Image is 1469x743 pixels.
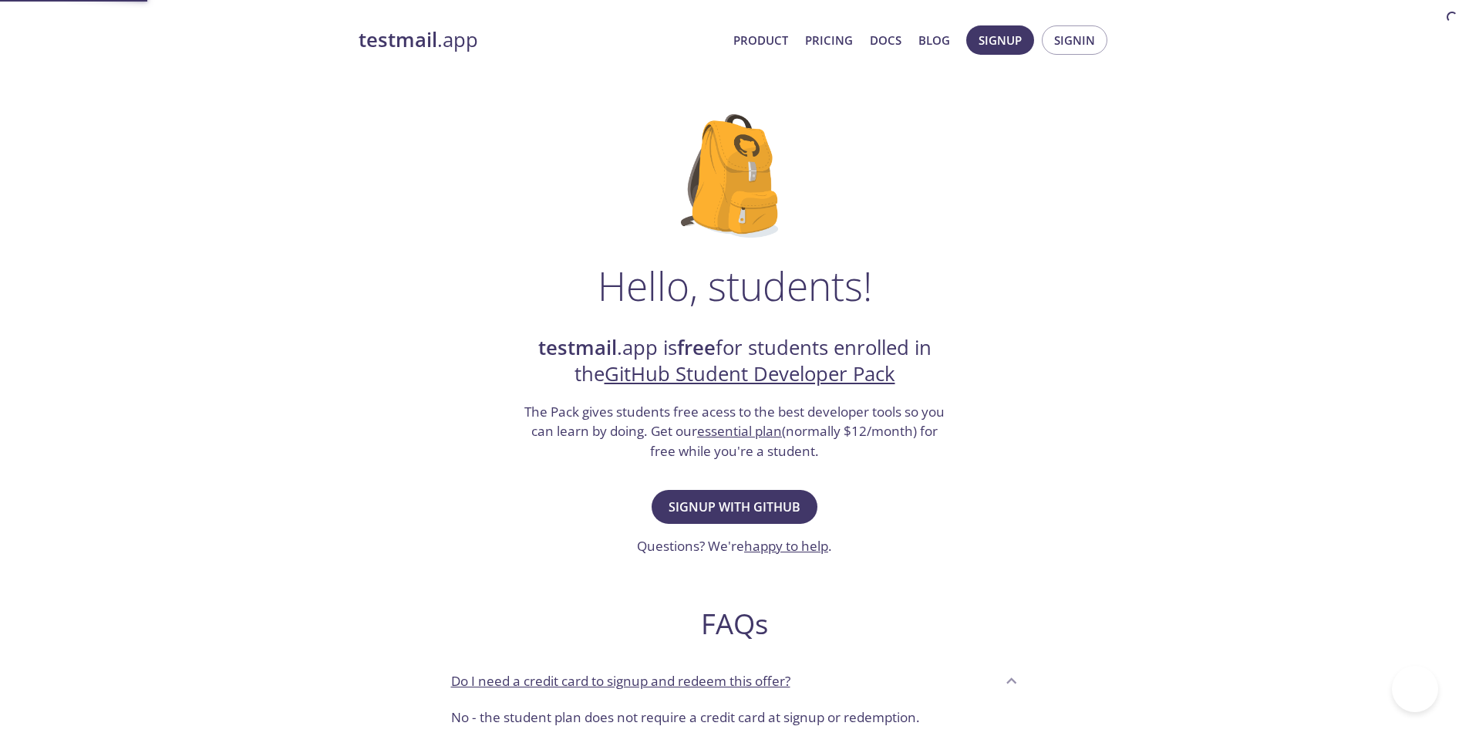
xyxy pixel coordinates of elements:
button: Signup with GitHub [652,490,817,524]
a: essential plan [697,422,782,440]
img: github-student-backpack.png [681,114,788,238]
button: Signin [1042,25,1107,55]
h3: The Pack gives students free acess to the best developer tools so you can learn by doing. Get our... [523,402,947,461]
strong: testmail [359,26,437,53]
strong: free [677,334,716,361]
h3: Questions? We're . [637,536,832,556]
a: happy to help [744,537,828,555]
button: Signup [966,25,1034,55]
strong: testmail [538,334,617,361]
h2: FAQs [439,606,1031,641]
p: No - the student plan does not require a credit card at signup or redemption. [451,708,1019,728]
a: Blog [918,30,950,50]
a: Pricing [805,30,853,50]
span: Signup with GitHub [669,496,800,518]
a: Product [733,30,788,50]
a: Docs [870,30,901,50]
span: Signin [1054,30,1095,50]
div: Do I need a credit card to signup and redeem this offer? [439,660,1031,701]
div: Do I need a credit card to signup and redeem this offer? [439,701,1031,740]
a: testmail.app [359,27,721,53]
h1: Hello, students! [598,262,872,309]
h2: .app is for students enrolled in the [523,335,947,388]
a: GitHub Student Developer Pack [605,360,895,387]
span: Signup [979,30,1022,50]
iframe: Help Scout Beacon - Open [1392,666,1438,712]
p: Do I need a credit card to signup and redeem this offer? [451,671,790,691]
